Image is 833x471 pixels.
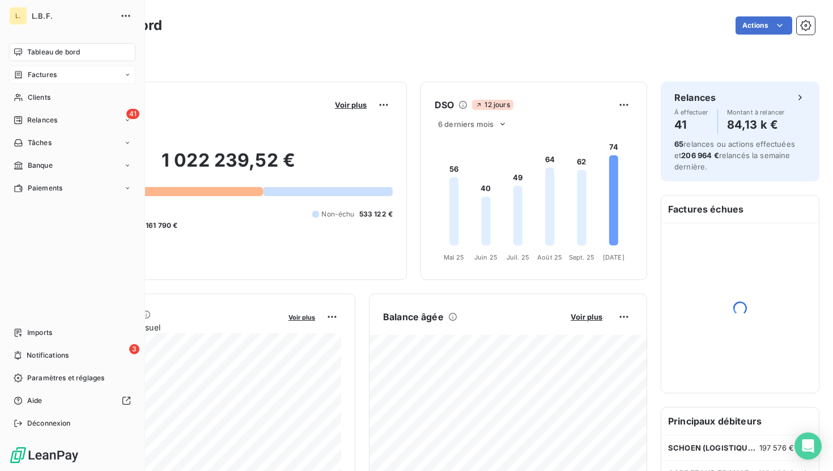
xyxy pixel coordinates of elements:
[736,16,792,35] button: Actions
[674,139,795,171] span: relances ou actions effectuées et relancés la semaine dernière.
[794,432,822,460] div: Open Intercom Messenger
[444,253,465,261] tspan: Mai 25
[435,98,454,112] h6: DSO
[142,220,178,231] span: -161 790 €
[674,139,683,148] span: 65
[661,196,819,223] h6: Factures échues
[129,344,139,354] span: 3
[472,100,513,110] span: 12 jours
[32,11,113,20] span: L.B.F.
[537,253,562,261] tspan: Août 25
[727,109,785,116] span: Montant à relancer
[64,149,393,183] h2: 1 022 239,52 €
[359,209,393,219] span: 533 122 €
[28,138,52,148] span: Tâches
[603,253,624,261] tspan: [DATE]
[288,313,315,321] span: Voir plus
[474,253,498,261] tspan: Juin 25
[759,443,794,452] span: 197 576 €
[9,7,27,25] div: L.
[28,160,53,171] span: Banque
[335,100,367,109] span: Voir plus
[681,151,719,160] span: 206 964 €
[383,310,444,324] h6: Balance âgée
[668,443,759,452] span: SCHOEN (LOGISTIQUE GESTION SERVICE)
[27,396,42,406] span: Aide
[27,418,71,428] span: Déconnexion
[569,253,594,261] tspan: Sept. 25
[674,116,708,134] h4: 41
[331,100,370,110] button: Voir plus
[27,373,104,383] span: Paramètres et réglages
[27,328,52,338] span: Imports
[27,350,69,360] span: Notifications
[285,312,318,322] button: Voir plus
[27,47,80,57] span: Tableau de bord
[126,109,139,119] span: 41
[571,312,602,321] span: Voir plus
[28,70,57,80] span: Factures
[438,120,494,129] span: 6 derniers mois
[28,183,62,193] span: Paiements
[674,109,708,116] span: À effectuer
[567,312,606,322] button: Voir plus
[27,115,57,125] span: Relances
[727,116,785,134] h4: 84,13 k €
[661,408,819,435] h6: Principaux débiteurs
[674,91,716,104] h6: Relances
[9,392,135,410] a: Aide
[321,209,354,219] span: Non-échu
[64,321,280,333] span: Chiffre d'affaires mensuel
[9,446,79,464] img: Logo LeanPay
[28,92,50,103] span: Clients
[507,253,529,261] tspan: Juil. 25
